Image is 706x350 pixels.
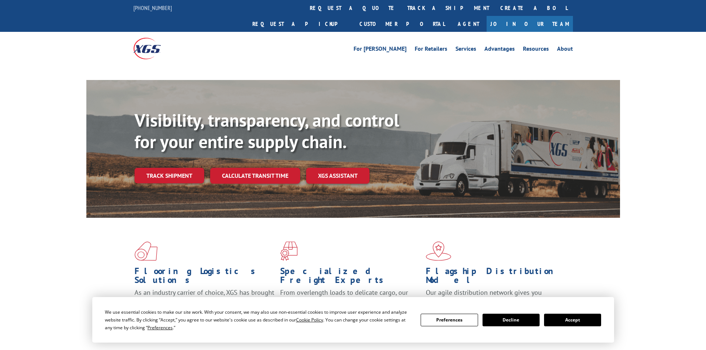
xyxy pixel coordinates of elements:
a: For Retailers [415,46,447,54]
h1: Flagship Distribution Model [426,267,566,288]
button: Decline [483,314,540,326]
a: Agent [450,16,487,32]
button: Accept [544,314,601,326]
b: Visibility, transparency, and control for your entire supply chain. [135,109,399,153]
div: Cookie Consent Prompt [92,297,614,343]
h1: Specialized Freight Experts [280,267,420,288]
a: Track shipment [135,168,204,183]
span: Our agile distribution network gives you nationwide inventory management on demand. [426,288,562,306]
img: xgs-icon-total-supply-chain-intelligence-red [135,241,158,261]
a: Services [455,46,476,54]
a: About [557,46,573,54]
span: Cookie Policy [296,317,323,323]
div: We use essential cookies to make our site work. With your consent, we may also use non-essential ... [105,308,412,331]
a: Customer Portal [354,16,450,32]
h1: Flooring Logistics Solutions [135,267,275,288]
img: xgs-icon-focused-on-flooring-red [280,241,298,261]
a: XGS ASSISTANT [306,168,369,184]
a: For [PERSON_NAME] [354,46,407,54]
span: Preferences [148,324,173,331]
img: xgs-icon-flagship-distribution-model-red [426,241,451,261]
a: Advantages [484,46,515,54]
a: [PHONE_NUMBER] [133,4,172,11]
span: As an industry carrier of choice, XGS has brought innovation and dedication to flooring logistics... [135,288,274,314]
a: Resources [523,46,549,54]
button: Preferences [421,314,478,326]
p: From overlength loads to delicate cargo, our experienced staff knows the best way to move your fr... [280,288,420,321]
a: Request a pickup [247,16,354,32]
a: Join Our Team [487,16,573,32]
a: Calculate transit time [210,168,300,184]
